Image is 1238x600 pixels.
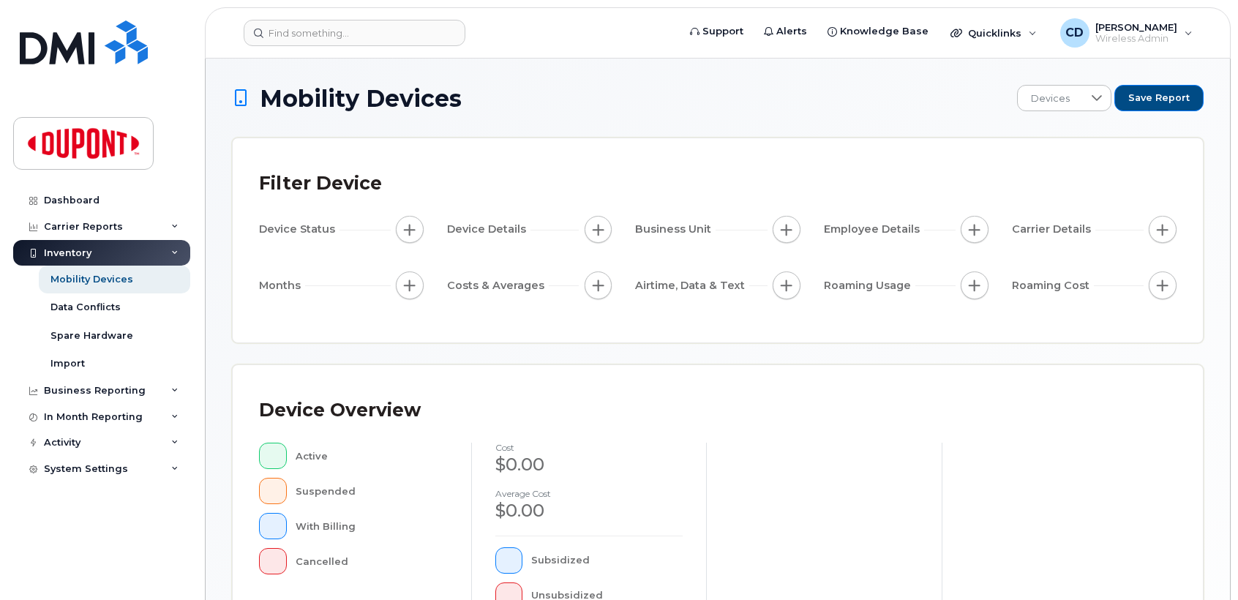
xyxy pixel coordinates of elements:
span: Months [259,278,305,293]
button: Save Report [1114,85,1204,111]
span: Device Status [259,222,339,237]
div: $0.00 [495,498,683,523]
span: Carrier Details [1012,222,1095,237]
span: Mobility Devices [260,86,462,111]
div: Cancelled [296,548,448,574]
div: With Billing [296,513,448,539]
span: Costs & Averages [447,278,549,293]
h4: Average cost [495,489,683,498]
span: Airtime, Data & Text [635,278,749,293]
span: Roaming Cost [1012,278,1094,293]
span: Roaming Usage [824,278,915,293]
div: Active [296,443,448,469]
div: Suspended [296,478,448,504]
span: Save Report [1128,91,1190,105]
div: $0.00 [495,452,683,477]
span: Device Details [447,222,530,237]
span: Devices [1018,86,1083,112]
div: Subsidized [531,547,683,574]
span: Employee Details [824,222,924,237]
h4: cost [495,443,683,452]
span: Business Unit [635,222,716,237]
div: Device Overview [259,391,421,430]
div: Filter Device [259,165,382,203]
